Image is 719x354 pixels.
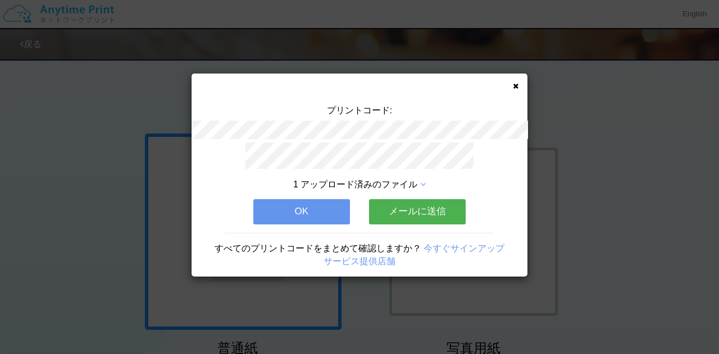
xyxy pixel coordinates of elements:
[424,243,504,253] a: 今すぐサインアップ
[369,199,466,224] button: メールに送信
[293,180,417,189] span: 1 アップロード済みのファイル
[327,105,392,115] span: プリントコード:
[215,243,421,253] span: すべてのプリントコードをまとめて確認しますか？
[324,256,395,266] a: サービス提供店舗
[253,199,350,224] button: OK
